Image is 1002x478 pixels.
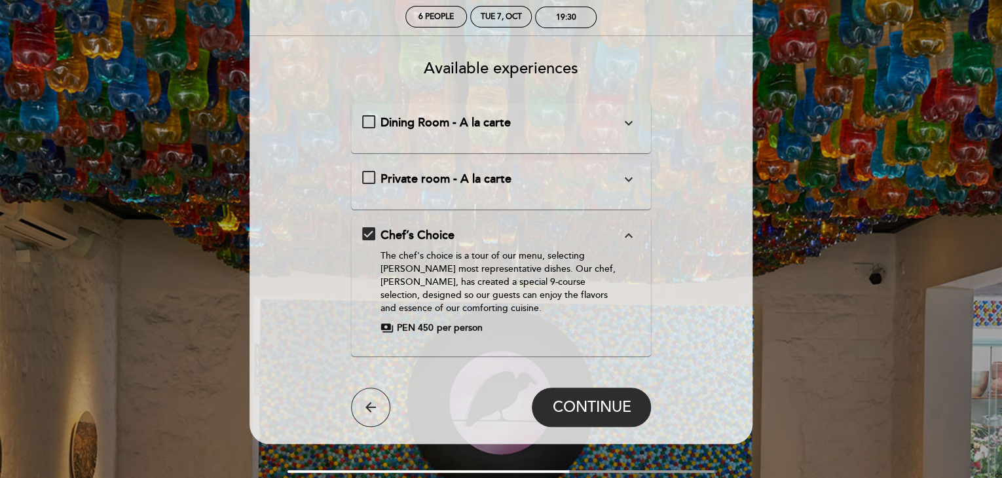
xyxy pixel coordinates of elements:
button: expand_more [616,115,640,132]
span: payments [380,322,394,335]
span: Chef’s Choice [380,228,455,242]
button: CONTINUE [532,388,651,427]
span: Dining Room - A la carte [380,115,511,130]
i: arrow_back [363,399,379,415]
i: expand_more [620,115,636,131]
md-checkbox: Private room - A la carte expand_more Service for groups of 10 to 14 people will be in the center... [362,171,640,188]
div: The chef's choice is a tour of our menu, selecting [PERSON_NAME] most representative dishes. Our ... [380,249,621,315]
span: per person [437,322,483,335]
button: expand_more [616,171,640,188]
span: 6 people [418,12,454,22]
md-checkbox: Chef’s Choice expand_more The chef's choice is a tour of our menu, selecting Cosme's most represe... [362,227,640,335]
i: expand_more [620,172,636,187]
button: arrow_back [351,388,390,427]
div: 19:30 [556,12,576,22]
button: expand_less [616,227,640,244]
md-checkbox: Dining Room - A la carte expand_more Tudela y Varela 162, San Isidro 15073, Peru [362,115,640,132]
i: expand_less [620,228,636,244]
div: Tue 7, Oct [481,12,522,22]
span: CONTINUE [552,398,631,416]
span: Private room - A la carte [380,172,511,186]
span: Available experiences [424,59,578,78]
span: PEN 450 [397,322,434,335]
